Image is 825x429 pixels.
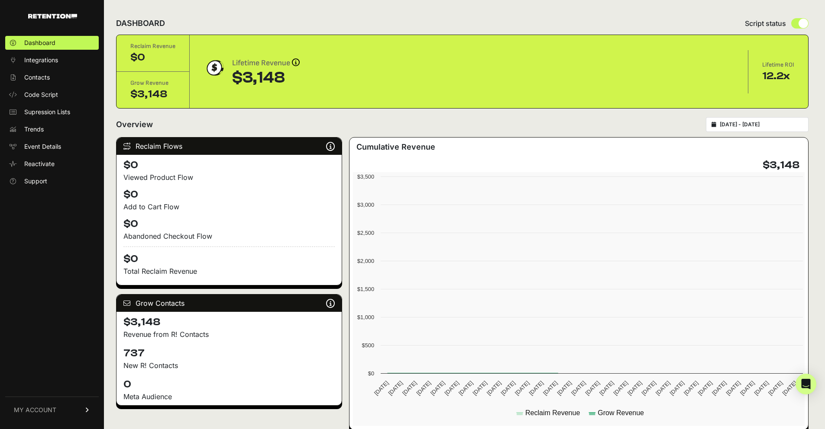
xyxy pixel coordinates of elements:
a: Integrations [5,53,99,67]
text: [DATE] [711,380,728,397]
text: [DATE] [725,380,742,397]
h4: $0 [123,158,335,172]
a: Contacts [5,70,99,84]
text: [DATE] [514,380,531,397]
p: Revenue from R! Contacts [123,329,335,339]
text: [DATE] [669,380,686,397]
text: [DATE] [401,380,418,397]
text: [DATE] [612,380,629,397]
span: Dashboard [24,38,55,47]
span: MY ACCOUNT [14,406,56,414]
text: $3,000 [357,202,374,208]
text: [DATE] [683,380,699,397]
text: [DATE] [542,380,559,397]
text: [DATE] [429,380,446,397]
div: Grow Revenue [130,79,175,87]
img: Retention.com [28,14,77,19]
span: Script status [745,18,786,29]
a: Supression Lists [5,105,99,119]
a: Code Script [5,88,99,102]
a: Dashboard [5,36,99,50]
text: [DATE] [697,380,714,397]
a: Support [5,174,99,188]
span: Trends [24,125,44,134]
text: [DATE] [500,380,517,397]
div: $0 [130,51,175,64]
text: [DATE] [556,380,573,397]
text: $2,500 [357,230,374,236]
text: [DATE] [753,380,770,397]
text: [DATE] [443,380,460,397]
div: Open Intercom Messenger [796,374,816,394]
text: Reclaim Revenue [525,409,580,416]
text: [DATE] [415,380,432,397]
text: [DATE] [781,380,798,397]
div: 12.2x [762,69,794,83]
text: [DATE] [654,380,671,397]
text: [DATE] [457,380,474,397]
h4: 737 [123,346,335,360]
text: [DATE] [528,380,545,397]
h4: $0 [123,188,335,202]
text: [DATE] [570,380,587,397]
a: Reactivate [5,157,99,171]
div: Grow Contacts [116,295,342,312]
img: dollar-coin-05c43ed7efb7bc0c12610022525b4bbbb207c7efeef5aecc26f025e68dcafac9.png [204,57,225,79]
h4: $3,148 [763,158,799,172]
p: Total Reclaim Revenue [123,266,335,276]
span: Code Script [24,90,58,99]
text: [DATE] [598,380,615,397]
h4: 0 [123,378,335,391]
div: $3,148 [232,69,300,86]
span: Reactivate [24,160,55,168]
a: MY ACCOUNT [5,397,99,423]
text: $2,000 [357,258,374,264]
h3: Cumulative Revenue [356,141,435,153]
span: Support [24,177,47,186]
span: Integrations [24,56,58,64]
h4: $0 [123,217,335,231]
text: [DATE] [387,380,404,397]
text: $500 [362,342,374,349]
h2: DASHBOARD [116,17,165,29]
text: $1,000 [357,314,374,320]
div: $3,148 [130,87,175,101]
text: $3,500 [357,173,374,180]
div: Reclaim Revenue [130,42,175,51]
span: Event Details [24,142,61,151]
text: [DATE] [626,380,643,397]
a: Trends [5,122,99,136]
div: Reclaim Flows [116,138,342,155]
text: $0 [368,370,374,377]
div: Viewed Product Flow [123,172,335,182]
text: $1,500 [357,286,374,292]
text: [DATE] [584,380,601,397]
text: [DATE] [739,380,756,397]
text: [DATE] [485,380,502,397]
span: Supression Lists [24,108,70,116]
h4: $3,148 [123,315,335,329]
div: Lifetime Revenue [232,57,300,69]
h4: $0 [123,247,335,266]
div: Abandoned Checkout Flow [123,231,335,241]
text: [DATE] [373,380,390,397]
h2: Overview [116,118,153,131]
text: Grow Revenue [598,409,644,416]
span: Contacts [24,73,50,82]
text: [DATE] [641,380,657,397]
div: Add to Cart Flow [123,202,335,212]
a: Event Details [5,140,99,154]
text: [DATE] [472,380,489,397]
text: [DATE] [767,380,784,397]
div: Meta Audience [123,391,335,402]
p: New R! Contacts [123,360,335,371]
div: Lifetime ROI [762,61,794,69]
